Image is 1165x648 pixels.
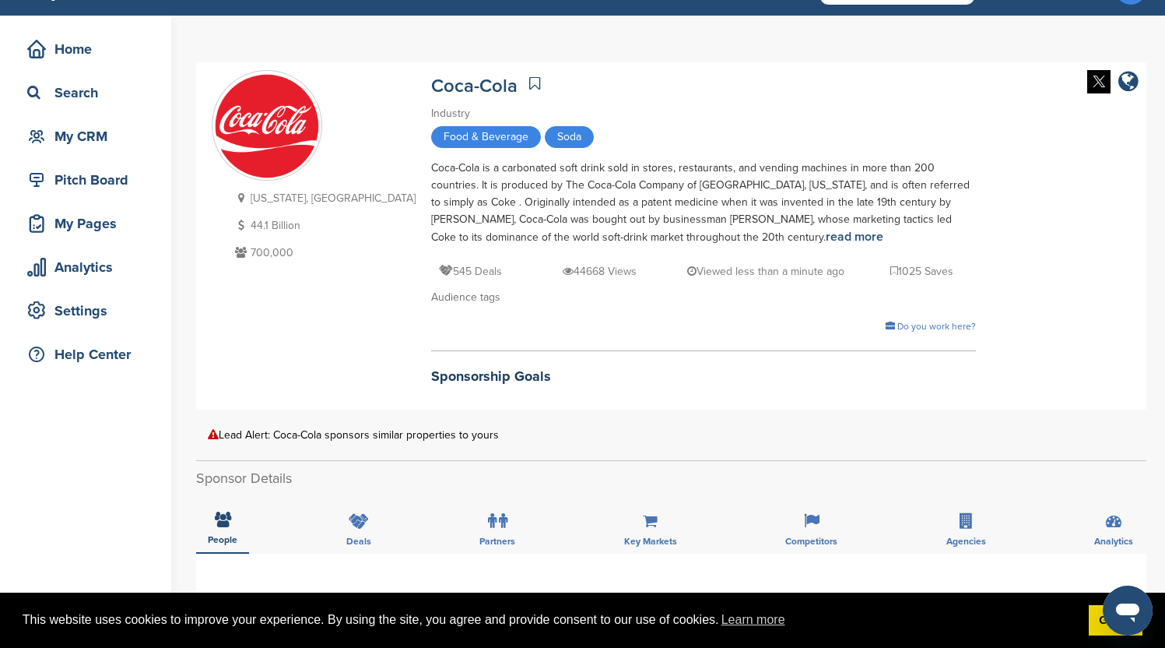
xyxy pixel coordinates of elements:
[439,262,502,281] p: 545 Deals
[431,75,518,97] a: Coca-Cola
[196,468,1146,489] h2: Sponsor Details
[23,340,156,368] div: Help Center
[890,262,953,281] p: 1025 Saves
[431,126,541,148] span: Food & Beverage
[431,366,976,387] h2: Sponsorship Goals
[886,321,976,332] a: Do you work here?
[23,608,1076,632] span: This website uses cookies to improve your experience. By using the site, you agree and provide co...
[231,243,416,262] p: 700,000
[602,591,626,607] a: here
[946,537,986,546] span: Agencies
[16,206,156,241] a: My Pages
[431,289,976,306] div: Audience tags
[208,429,1135,441] div: Lead Alert: Coca-Cola sponsors similar properties to yours
[1094,537,1133,546] span: Analytics
[16,336,156,372] a: Help Center
[231,188,416,208] p: [US_STATE], [GEOGRAPHIC_DATA]
[479,537,515,546] span: Partners
[23,79,156,107] div: Search
[785,537,837,546] span: Competitors
[16,31,156,67] a: Home
[23,253,156,281] div: Analytics
[16,162,156,198] a: Pitch Board
[826,229,883,245] a: read more
[624,537,677,546] span: Key Markets
[23,210,156,238] div: My Pages
[231,216,416,235] p: 44.1 Billion
[1089,605,1142,636] a: dismiss cookie message
[23,35,156,63] div: Home
[16,249,156,285] a: Analytics
[431,160,976,246] div: Coca-Cola is a carbonated soft drink sold in stores, restaurants, and vending machines in more th...
[23,122,156,150] div: My CRM
[16,75,156,111] a: Search
[23,297,156,325] div: Settings
[545,126,594,148] span: Soda
[687,262,844,281] p: Viewed less than a minute ago
[719,608,788,632] a: learn more about cookies
[212,72,321,181] img: Sponsorpitch & Coca-Cola
[1087,70,1111,93] img: Twitter white
[897,321,976,332] span: Do you work here?
[208,535,237,544] span: People
[16,118,156,154] a: My CRM
[563,262,637,281] p: 44668 Views
[1103,586,1153,636] iframe: Button to launch messaging window
[431,105,976,122] div: Industry
[23,166,156,194] div: Pitch Board
[346,537,371,546] span: Deals
[1118,70,1139,96] a: company link
[16,293,156,329] a: Settings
